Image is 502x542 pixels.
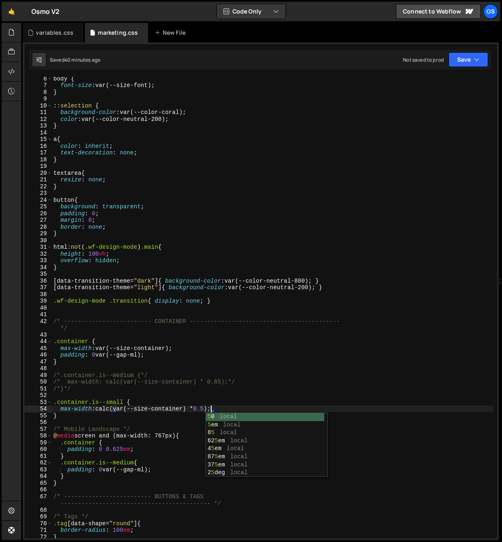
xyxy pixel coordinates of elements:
[449,52,488,67] button: Save
[24,116,52,123] div: 12
[24,76,52,83] div: 6
[24,230,52,237] div: 29
[24,520,52,527] div: 70
[24,163,52,170] div: 19
[24,291,52,298] div: 38
[24,197,52,204] div: 24
[24,352,52,359] div: 46
[24,466,52,473] div: 63
[24,453,52,460] div: 61
[24,143,52,150] div: 16
[24,305,52,312] div: 40
[24,170,52,177] div: 20
[2,2,22,21] a: 🤙
[396,4,481,19] a: Connect to Webflow
[50,56,100,63] div: Saved
[24,493,52,507] div: 67
[24,96,52,103] div: 9
[24,176,52,183] div: 21
[24,527,52,534] div: 71
[24,237,52,244] div: 30
[24,345,52,352] div: 45
[403,56,444,63] div: Not saved to prod
[24,82,52,89] div: 7
[24,426,52,433] div: 57
[98,29,138,37] div: marketing.css
[24,433,52,439] div: 58
[24,480,52,487] div: 65
[24,251,52,258] div: 32
[24,284,52,291] div: 37
[24,278,52,285] div: 36
[24,210,52,217] div: 26
[24,365,52,372] div: 48
[24,338,52,345] div: 44
[155,29,189,37] div: New File
[24,379,52,386] div: 50
[24,89,52,96] div: 8
[483,4,498,19] a: Os
[24,183,52,190] div: 22
[64,56,100,63] div: 40 minutes ago
[24,513,52,520] div: 69
[217,4,285,19] button: Code Only
[24,507,52,514] div: 68
[24,271,52,278] div: 35
[24,473,52,480] div: 64
[24,386,52,393] div: 51
[24,257,52,264] div: 33
[24,486,52,493] div: 66
[24,534,52,541] div: 72
[24,264,52,271] div: 34
[24,459,52,466] div: 62
[24,406,52,413] div: 54
[24,149,52,156] div: 17
[24,311,52,318] div: 41
[24,156,52,163] div: 18
[24,136,52,143] div: 15
[24,103,52,109] div: 10
[24,332,52,339] div: 43
[24,446,52,453] div: 60
[24,318,52,332] div: 42
[24,413,52,419] div: 55
[24,217,52,224] div: 27
[24,203,52,210] div: 25
[24,224,52,231] div: 28
[24,419,52,426] div: 56
[24,439,52,446] div: 59
[24,298,52,305] div: 39
[24,359,52,366] div: 47
[31,7,60,16] div: Osmo V2
[24,190,52,197] div: 23
[24,399,52,406] div: 53
[24,372,52,379] div: 49
[24,123,52,129] div: 13
[24,109,52,116] div: 11
[24,129,52,136] div: 14
[24,392,52,399] div: 52
[24,244,52,251] div: 31
[36,29,73,37] div: variables.css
